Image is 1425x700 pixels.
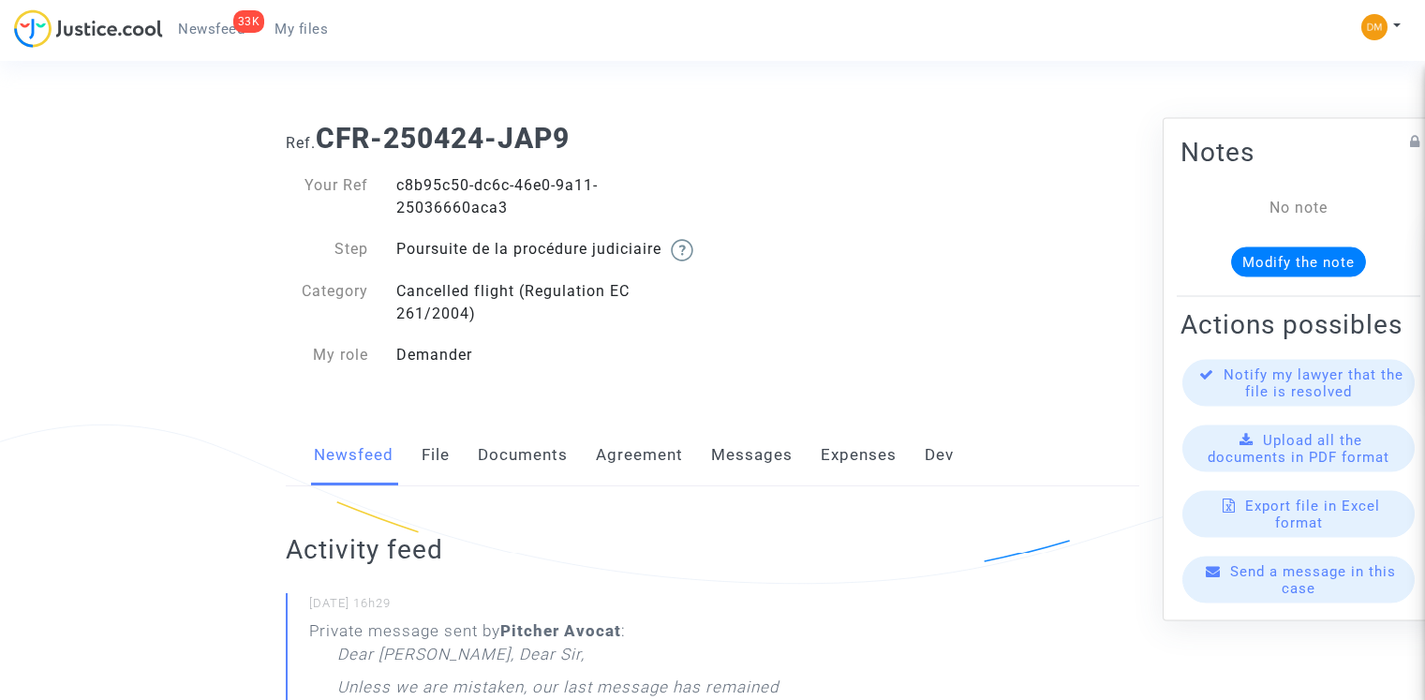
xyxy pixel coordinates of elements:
img: help.svg [671,239,693,261]
div: My role [272,344,382,366]
div: 33K [233,10,265,33]
a: 33KNewsfeed [163,15,260,43]
div: Poursuite de la procédure judiciaire [382,238,713,261]
a: Dev [925,424,954,486]
div: No note [1209,196,1388,218]
a: Agreement [596,424,683,486]
div: Your Ref [272,174,382,219]
p: Dear [PERSON_NAME], Dear Sir, [337,643,585,676]
a: Expenses [821,424,897,486]
span: Upload all the documents in PDF format [1208,431,1389,465]
button: Modify the note [1231,246,1366,276]
h2: Notes [1180,135,1417,168]
h2: Actions possibles [1180,307,1417,340]
div: Cancelled flight (Regulation EC 261/2004) [382,280,713,325]
span: Newsfeed [178,21,245,37]
b: Pitcher Avocat [500,621,621,640]
span: My files [275,21,328,37]
small: [DATE] 16h29 [309,595,798,619]
a: My files [260,15,343,43]
span: Notify my lawyer that the file is resolved [1224,365,1403,399]
span: Ref. [286,134,316,152]
div: Step [272,238,382,261]
span: Export file in Excel format [1245,497,1380,530]
b: CFR-250424-JAP9 [316,122,570,155]
a: File [422,424,450,486]
span: Send a message in this case [1230,562,1396,596]
a: Documents [478,424,568,486]
a: Newsfeed [314,424,393,486]
div: Demander [382,344,713,366]
div: Category [272,280,382,325]
img: jc-logo.svg [14,9,163,48]
img: dfc39631d7027ed113a0ced8d6bc150c [1361,14,1388,40]
a: Messages [711,424,793,486]
h2: Activity feed [286,533,798,566]
div: c8b95c50-dc6c-46e0-9a11-25036660aca3 [382,174,713,219]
